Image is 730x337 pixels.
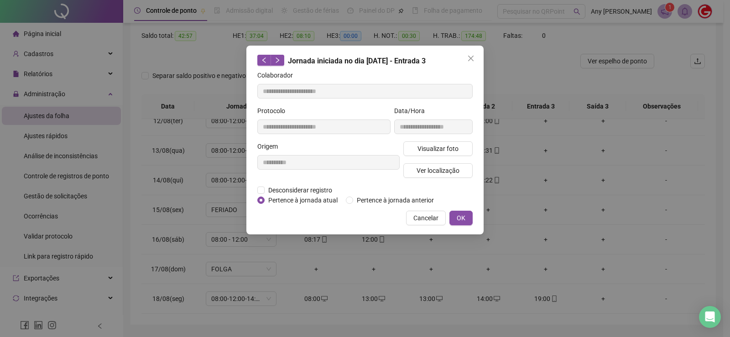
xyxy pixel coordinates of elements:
span: right [274,57,281,63]
span: Pertence à jornada anterior [353,195,438,205]
label: Origem [257,141,284,151]
button: OK [449,211,473,225]
div: Jornada iniciada no dia [DATE] - Entrada 3 [257,55,473,67]
span: Desconsiderar registro [265,185,336,195]
span: close [467,55,474,62]
button: Ver localização [403,163,473,178]
button: Cancelar [406,211,446,225]
span: Visualizar foto [417,144,459,154]
div: Open Intercom Messenger [699,306,721,328]
span: left [261,57,267,63]
label: Data/Hora [394,106,431,116]
button: right [271,55,284,66]
label: Colaborador [257,70,299,80]
span: Pertence à jornada atual [265,195,341,205]
button: Close [464,51,478,66]
span: Ver localização [417,166,459,176]
span: OK [457,213,465,223]
button: left [257,55,271,66]
span: Cancelar [413,213,438,223]
button: Visualizar foto [403,141,473,156]
label: Protocolo [257,106,291,116]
